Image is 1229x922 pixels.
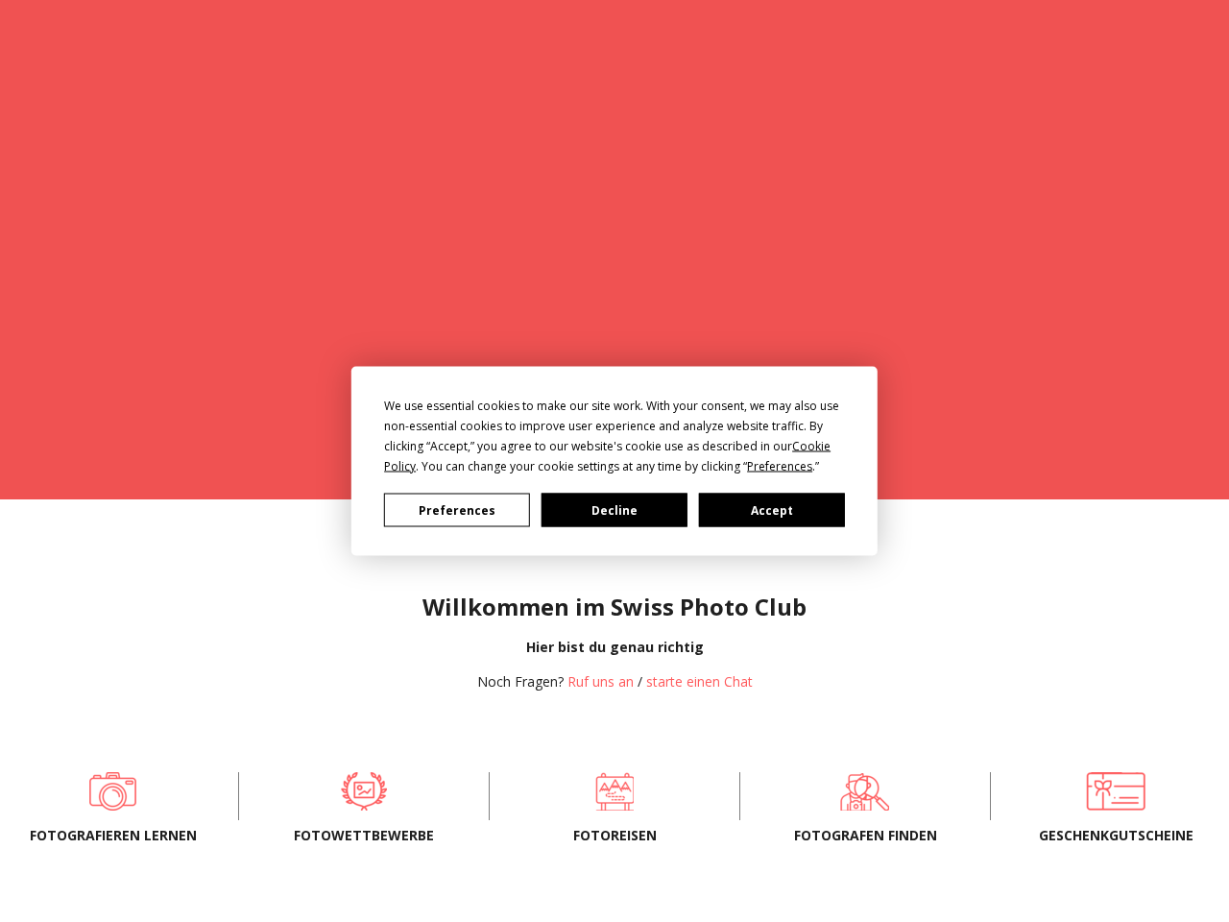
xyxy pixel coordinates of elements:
[384,494,530,527] button: Preferences
[384,396,845,476] div: We use essential cookies to make our site work. With your consent, we may also use non-essential ...
[542,494,687,527] button: Decline
[699,494,845,527] button: Accept
[384,438,831,474] span: Cookie Policy
[351,367,878,556] div: Cookie Consent Prompt
[747,458,812,474] span: Preferences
